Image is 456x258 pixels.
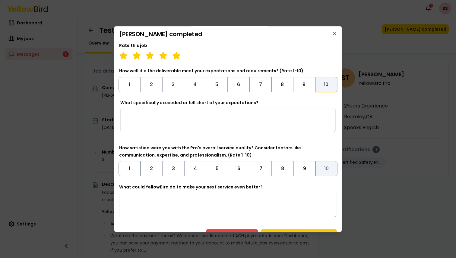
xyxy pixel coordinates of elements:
button: Toggle 6 [228,161,250,176]
button: Toggle 2 [141,161,163,176]
label: What could YellowBird do to make your next service even better? [119,184,263,190]
label: What specifically exceeded or fell short of your expectations? [120,100,258,106]
label: How well did the deliverable meet your expectations and requirements? (Rate 1-10) [119,68,303,74]
button: [PERSON_NAME] completed [261,229,337,241]
button: Toggle 3 [162,161,184,176]
button: Reject completion [206,229,258,241]
button: Toggle 8 [271,77,293,92]
button: Toggle 8 [272,161,294,176]
button: Toggle 10 [315,161,337,176]
button: Toggle 5 [206,161,228,176]
button: Toggle 4 [184,77,206,92]
button: Toggle 6 [228,77,249,92]
label: Rate this job [119,42,147,48]
button: Toggle 5 [206,77,228,92]
button: Toggle 9 [294,161,316,176]
button: Toggle 4 [184,161,206,176]
button: Toggle 7 [249,77,271,92]
button: Toggle 10 [315,77,337,92]
button: Toggle 2 [140,77,162,92]
button: Toggle 9 [293,77,315,92]
button: Cancel [179,229,204,241]
button: Toggle 7 [250,161,272,176]
button: Toggle 1 [119,161,141,176]
h2: [PERSON_NAME] completed [119,31,337,37]
label: How satisfied were you with the Pro's overall service quality? Consider factors like communicatio... [119,145,301,158]
button: Toggle 3 [162,77,184,92]
button: Toggle 1 [119,77,140,92]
